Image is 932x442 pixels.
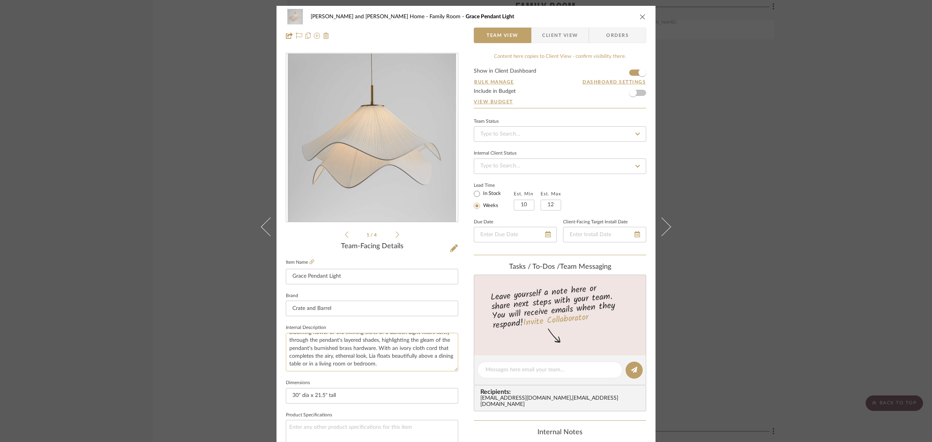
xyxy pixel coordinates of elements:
[466,14,514,19] span: Grace Pendant Light
[514,191,534,197] label: Est. Min
[487,28,518,43] span: Team View
[482,202,498,209] label: Weeks
[474,428,646,437] div: Internal Notes
[474,53,646,61] div: Content here copies to Client View - confirm visibility there.
[323,33,329,39] img: Remove from project
[542,28,578,43] span: Client View
[311,14,429,19] span: [PERSON_NAME] and [PERSON_NAME] Home
[474,151,516,155] div: Internal Client Status
[286,381,310,385] label: Dimensions
[482,190,501,197] label: In Stock
[474,227,557,242] input: Enter Due Date
[286,326,326,330] label: Internal Description
[367,233,370,237] span: 1
[582,78,646,85] button: Dashboard Settings
[429,14,466,19] span: Family Room
[286,301,458,316] input: Enter Brand
[480,388,643,395] span: Recipients:
[286,388,458,404] input: Enter the dimensions of this item
[286,242,458,251] div: Team-Facing Details
[474,182,514,189] label: Lead Time
[474,189,514,211] mat-radio-group: Select item type
[598,28,637,43] span: Orders
[639,13,646,20] button: close
[474,78,515,85] button: Bulk Manage
[474,220,493,224] label: Due Date
[474,263,646,271] div: team Messaging
[374,233,378,237] span: 4
[288,54,456,222] img: 21a41472-4bb2-4fea-bd17-10611d7c9714_436x436.jpg
[473,280,647,332] div: Leave yourself a note here or share next steps with your team. You will receive emails when they ...
[370,233,374,237] span: /
[563,227,646,242] input: Enter Install Date
[563,220,628,224] label: Client-Facing Target Install Date
[286,294,298,298] label: Brand
[286,54,458,222] div: 0
[474,99,646,105] a: View Budget
[509,263,560,270] span: Tasks / To-Dos /
[474,120,499,124] div: Team Status
[480,395,643,408] div: [EMAIL_ADDRESS][DOMAIN_NAME] , [EMAIL_ADDRESS][DOMAIN_NAME]
[286,9,304,24] img: 21a41472-4bb2-4fea-bd17-10611d7c9714_48x40.jpg
[286,269,458,284] input: Enter Item Name
[523,311,589,330] a: Invite Collaborator
[286,413,332,417] label: Product Specifications
[286,259,314,266] label: Item Name
[541,191,561,197] label: Est. Max
[474,126,646,142] input: Type to Search…
[474,158,646,174] input: Type to Search…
